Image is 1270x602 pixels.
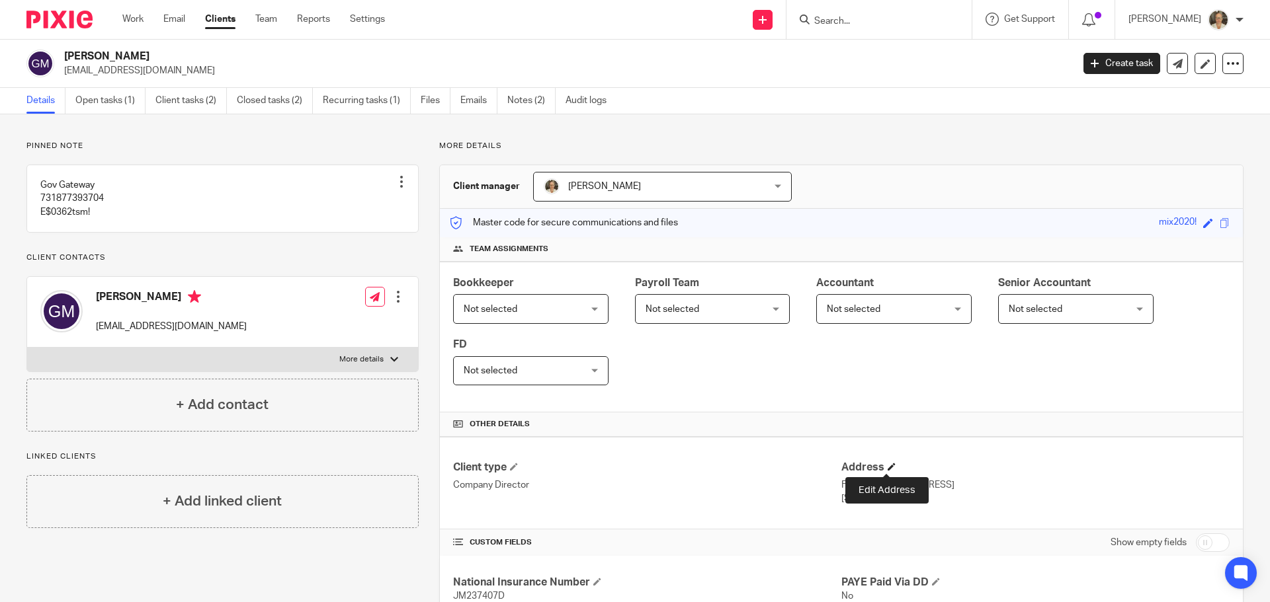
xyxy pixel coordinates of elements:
h4: Address [841,461,1230,474]
p: [EMAIL_ADDRESS][DOMAIN_NAME] [96,320,247,333]
span: Not selected [646,305,699,314]
span: Get Support [1004,15,1055,24]
h4: [PERSON_NAME] [96,290,247,307]
p: [PERSON_NAME] [1128,13,1201,26]
h4: + Add contact [176,395,269,415]
span: Not selected [827,305,880,314]
p: More details [439,141,1244,151]
a: Email [163,13,185,26]
a: Client tasks (2) [155,88,227,114]
span: Accountant [816,278,874,288]
a: Reports [297,13,330,26]
span: [PERSON_NAME] [568,182,641,191]
input: Search [813,16,932,28]
img: Pete%20with%20glasses.jpg [544,178,560,194]
a: Clients [205,13,235,26]
p: Client contacts [26,252,419,263]
a: Settings [350,13,385,26]
span: Other details [470,419,530,430]
span: Not selected [464,305,517,314]
a: Create task [1083,53,1160,74]
a: Notes (2) [507,88,556,114]
h4: PAYE Paid Via DD [841,576,1230,589]
h4: Client type [453,461,841,474]
a: Audit logs [566,88,616,114]
img: svg%3E [26,50,54,77]
span: Bookkeeper [453,278,514,288]
p: Company Director [453,478,841,492]
span: JM237407D [453,591,505,601]
p: [STREET_ADDRESS] [841,492,1230,505]
i: Primary [188,290,201,303]
span: No [841,591,853,601]
a: Work [122,13,144,26]
img: svg%3E [40,290,83,332]
p: More details [339,354,384,365]
p: Master code for secure communications and files [450,216,678,229]
h4: CUSTOM FIELDS [453,537,841,548]
a: Team [255,13,277,26]
span: Not selected [464,366,517,375]
a: Recurring tasks (1) [323,88,411,114]
span: Team assignments [470,244,548,254]
img: Pixie [26,11,93,28]
span: Senior Accountant [998,278,1091,288]
span: Not selected [1009,305,1062,314]
a: Details [26,88,65,114]
p: Linked clients [26,451,419,462]
a: Emails [460,88,497,114]
div: mix2020! [1159,215,1197,231]
p: Flat C, [STREET_ADDRESS] [841,478,1230,492]
h4: + Add linked client [163,491,282,511]
h2: [PERSON_NAME] [64,50,864,63]
span: Payroll Team [635,278,699,288]
a: Open tasks (1) [75,88,146,114]
h3: Client manager [453,180,520,193]
p: Pinned note [26,141,419,151]
label: Show empty fields [1111,536,1187,549]
img: Pete%20with%20glasses.jpg [1208,9,1229,30]
p: [EMAIL_ADDRESS][DOMAIN_NAME] [64,64,1064,77]
h4: National Insurance Number [453,576,841,589]
a: Closed tasks (2) [237,88,313,114]
a: Files [421,88,450,114]
span: FD [453,339,467,350]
